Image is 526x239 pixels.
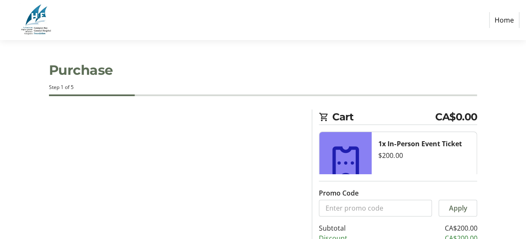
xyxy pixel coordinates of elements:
[489,12,519,28] a: Home
[319,223,367,233] td: Subtotal
[319,200,432,216] input: Enter promo code
[332,109,435,125] span: Cart
[449,203,467,213] span: Apply
[319,188,359,198] label: Promo Code
[378,139,462,148] strong: 1x In-Person Event Ticket
[49,84,477,91] div: Step 1 of 5
[49,60,477,80] h1: Purchase
[378,150,470,160] div: $200.00
[435,109,477,125] span: CA$0.00
[7,3,66,37] img: Georgian Bay General Hospital Foundation's Logo
[367,223,477,233] td: CA$200.00
[439,200,477,216] button: Apply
